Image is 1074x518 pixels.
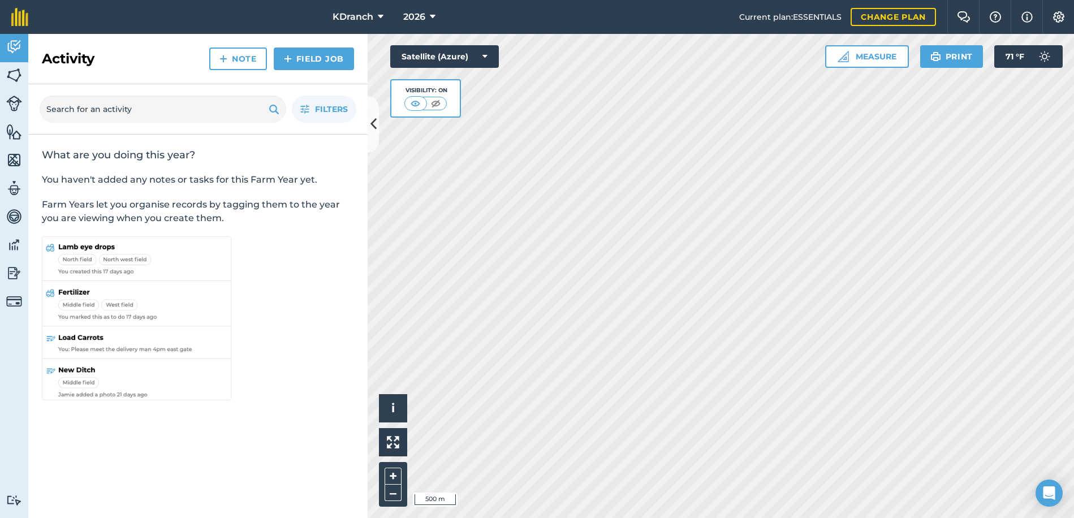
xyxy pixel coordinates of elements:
span: 71 ° F [1006,45,1024,68]
img: Four arrows, one pointing top left, one top right, one bottom right and the last bottom left [387,436,399,448]
span: Filters [315,103,348,115]
button: Measure [825,45,909,68]
img: svg+xml;base64,PHN2ZyB4bWxucz0iaHR0cDovL3d3dy53My5vcmcvMjAwMC9zdmciIHdpZHRoPSIxNCIgaGVpZ2h0PSIyNC... [284,52,292,66]
img: svg+xml;base64,PD94bWwgdmVyc2lvbj0iMS4wIiBlbmNvZGluZz0idXRmLTgiPz4KPCEtLSBHZW5lcmF0b3I6IEFkb2JlIE... [6,96,22,111]
a: Field Job [274,48,354,70]
img: svg+xml;base64,PD94bWwgdmVyc2lvbj0iMS4wIiBlbmNvZGluZz0idXRmLTgiPz4KPCEtLSBHZW5lcmF0b3I6IEFkb2JlIE... [6,495,22,506]
img: Two speech bubbles overlapping with the left bubble in the forefront [957,11,971,23]
span: 2026 [403,10,425,24]
button: + [385,468,402,485]
h2: What are you doing this year? [42,148,354,162]
img: svg+xml;base64,PD94bWwgdmVyc2lvbj0iMS4wIiBlbmNvZGluZz0idXRmLTgiPz4KPCEtLSBHZW5lcmF0b3I6IEFkb2JlIE... [6,236,22,253]
a: Change plan [851,8,936,26]
img: svg+xml;base64,PHN2ZyB4bWxucz0iaHR0cDovL3d3dy53My5vcmcvMjAwMC9zdmciIHdpZHRoPSI1NiIgaGVpZ2h0PSI2MC... [6,123,22,140]
button: Filters [292,96,356,123]
img: fieldmargin Logo [11,8,28,26]
button: – [385,485,402,501]
input: Search for an activity [40,96,286,123]
img: svg+xml;base64,PD94bWwgdmVyc2lvbj0iMS4wIiBlbmNvZGluZz0idXRmLTgiPz4KPCEtLSBHZW5lcmF0b3I6IEFkb2JlIE... [6,208,22,225]
img: Ruler icon [838,51,849,62]
div: Visibility: On [404,86,447,95]
img: svg+xml;base64,PD94bWwgdmVyc2lvbj0iMS4wIiBlbmNvZGluZz0idXRmLTgiPz4KPCEtLSBHZW5lcmF0b3I6IEFkb2JlIE... [6,293,22,309]
p: You haven't added any notes or tasks for this Farm Year yet. [42,173,354,187]
img: svg+xml;base64,PHN2ZyB4bWxucz0iaHR0cDovL3d3dy53My5vcmcvMjAwMC9zdmciIHdpZHRoPSI1MCIgaGVpZ2h0PSI0MC... [429,98,443,109]
button: 71 °F [994,45,1063,68]
img: A question mark icon [989,11,1002,23]
p: Farm Years let you organise records by tagging them to the year you are viewing when you create t... [42,198,354,225]
button: Satellite (Azure) [390,45,499,68]
img: svg+xml;base64,PD94bWwgdmVyc2lvbj0iMS4wIiBlbmNvZGluZz0idXRmLTgiPz4KPCEtLSBHZW5lcmF0b3I6IEFkb2JlIE... [6,38,22,55]
img: svg+xml;base64,PHN2ZyB4bWxucz0iaHR0cDovL3d3dy53My5vcmcvMjAwMC9zdmciIHdpZHRoPSIxNyIgaGVpZ2h0PSIxNy... [1021,10,1033,24]
button: i [379,394,407,422]
a: Note [209,48,267,70]
h2: Activity [42,50,94,68]
span: i [391,401,395,415]
img: svg+xml;base64,PD94bWwgdmVyc2lvbj0iMS4wIiBlbmNvZGluZz0idXRmLTgiPz4KPCEtLSBHZW5lcmF0b3I6IEFkb2JlIE... [6,180,22,197]
span: Current plan : ESSENTIALS [739,11,842,23]
img: svg+xml;base64,PD94bWwgdmVyc2lvbj0iMS4wIiBlbmNvZGluZz0idXRmLTgiPz4KPCEtLSBHZW5lcmF0b3I6IEFkb2JlIE... [1033,45,1056,68]
div: Open Intercom Messenger [1036,480,1063,507]
button: Print [920,45,984,68]
img: svg+xml;base64,PHN2ZyB4bWxucz0iaHR0cDovL3d3dy53My5vcmcvMjAwMC9zdmciIHdpZHRoPSIxOSIgaGVpZ2h0PSIyNC... [930,50,941,63]
img: svg+xml;base64,PHN2ZyB4bWxucz0iaHR0cDovL3d3dy53My5vcmcvMjAwMC9zdmciIHdpZHRoPSIxNCIgaGVpZ2h0PSIyNC... [219,52,227,66]
span: KDranch [333,10,373,24]
img: svg+xml;base64,PHN2ZyB4bWxucz0iaHR0cDovL3d3dy53My5vcmcvMjAwMC9zdmciIHdpZHRoPSI1MCIgaGVpZ2h0PSI0MC... [408,98,422,109]
img: A cog icon [1052,11,1066,23]
img: svg+xml;base64,PHN2ZyB4bWxucz0iaHR0cDovL3d3dy53My5vcmcvMjAwMC9zdmciIHdpZHRoPSI1NiIgaGVpZ2h0PSI2MC... [6,152,22,169]
img: svg+xml;base64,PHN2ZyB4bWxucz0iaHR0cDovL3d3dy53My5vcmcvMjAwMC9zdmciIHdpZHRoPSIxOSIgaGVpZ2h0PSIyNC... [269,102,279,116]
img: svg+xml;base64,PD94bWwgdmVyc2lvbj0iMS4wIiBlbmNvZGluZz0idXRmLTgiPz4KPCEtLSBHZW5lcmF0b3I6IEFkb2JlIE... [6,265,22,282]
img: svg+xml;base64,PHN2ZyB4bWxucz0iaHR0cDovL3d3dy53My5vcmcvMjAwMC9zdmciIHdpZHRoPSI1NiIgaGVpZ2h0PSI2MC... [6,67,22,84]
